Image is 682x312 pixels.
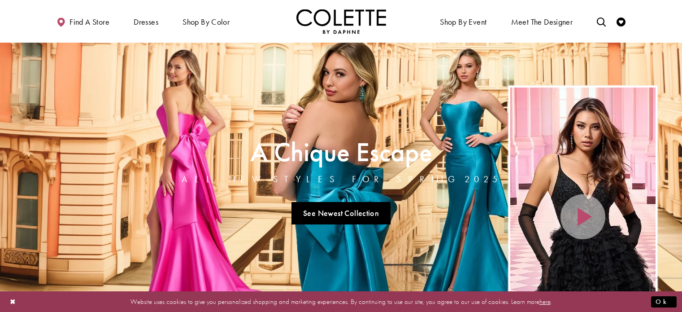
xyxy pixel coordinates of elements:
[651,296,677,307] button: Submit Dialog
[5,294,21,309] button: Close Dialog
[539,297,551,306] a: here
[291,202,391,224] a: See Newest Collection A Chique Escape All New Styles For Spring 2025
[65,295,617,308] p: Website uses cookies to give you personalized shopping and marketing experiences. By continuing t...
[179,198,504,228] ul: Slider Links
